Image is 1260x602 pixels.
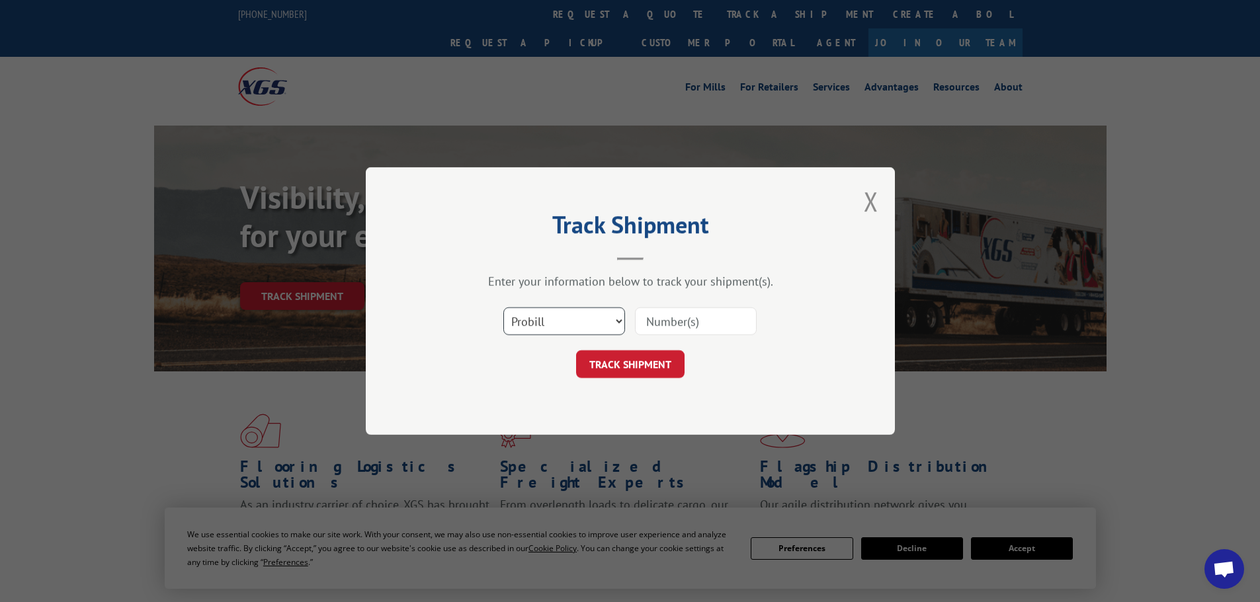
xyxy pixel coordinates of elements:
[576,350,685,378] button: TRACK SHIPMENT
[432,215,829,241] h2: Track Shipment
[432,274,829,289] div: Enter your information below to track your shipment(s).
[864,184,878,219] button: Close modal
[1204,549,1244,589] div: Open chat
[635,307,757,335] input: Number(s)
